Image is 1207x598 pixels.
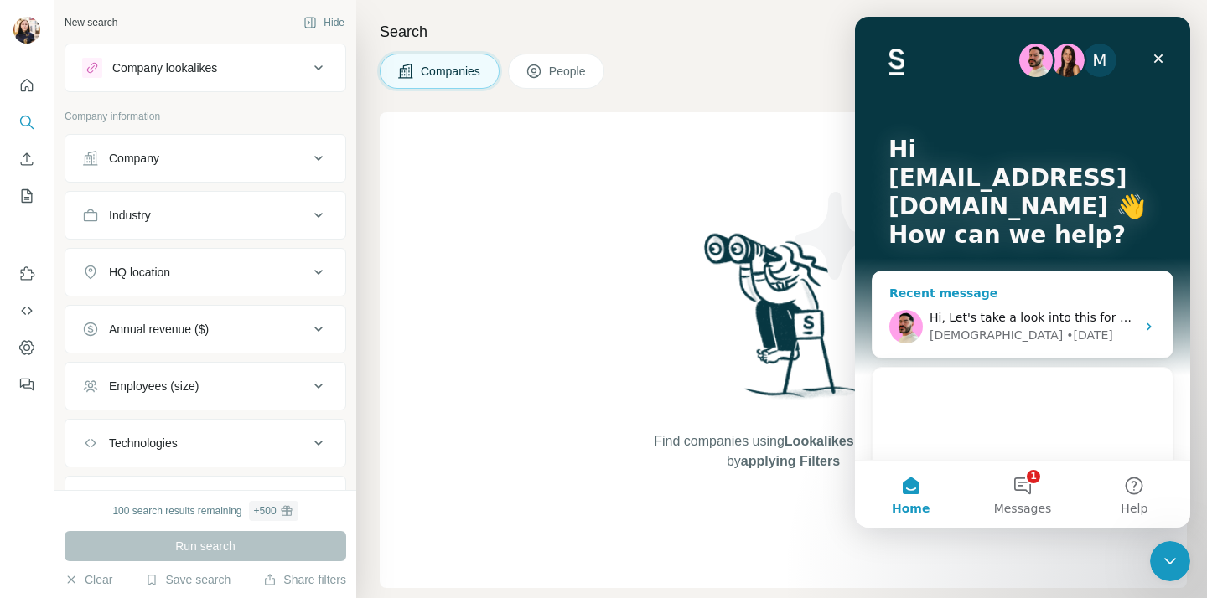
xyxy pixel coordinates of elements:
[741,454,840,468] span: applying Filters
[109,207,151,224] div: Industry
[13,107,40,137] button: Search
[785,434,901,448] span: Lookalikes search
[37,486,75,497] span: Home
[65,252,345,292] button: HQ location
[13,369,40,400] button: Feedback
[254,503,277,518] div: + 500
[649,431,917,472] span: Find companies using or by
[109,150,159,167] div: Company
[13,17,40,44] img: Avatar
[697,229,871,415] img: Surfe Illustration - Woman searching with binoculars
[292,10,356,35] button: Hide
[211,310,258,327] div: • [DATE]
[65,138,345,178] button: Company
[109,378,199,394] div: Employees (size)
[65,15,117,30] div: New search
[65,109,346,124] p: Company information
[13,181,40,211] button: My lists
[65,195,345,235] button: Industry
[288,27,319,57] div: Close
[263,571,346,588] button: Share filters
[139,486,197,497] span: Messages
[13,259,40,289] button: Use Surfe on LinkedIn
[266,486,293,497] span: Help
[421,63,482,80] span: Companies
[109,264,170,281] div: HQ location
[13,144,40,174] button: Enrich CSV
[65,48,345,88] button: Company lookalikes
[109,435,178,451] div: Technologies
[109,321,209,338] div: Annual revenue ($)
[224,444,335,511] button: Help
[65,571,112,588] button: Clear
[75,294,1018,307] span: Hi, Let's take a look into this for you. Can you please confirm you are checking the contact reco...
[65,423,345,463] button: Technologies
[784,179,935,330] img: Surfe Illustration - Stars
[65,309,345,349] button: Annual revenue ($)
[549,63,588,80] span: People
[75,310,208,327] div: [DEMOGRAPHIC_DATA]
[855,17,1190,528] iframe: Intercom live chat
[65,480,345,520] button: Keywords
[65,366,345,406] button: Employees (size)
[111,444,223,511] button: Messages
[380,20,1187,44] h4: Search
[13,70,40,101] button: Quick start
[13,333,40,363] button: Dashboard
[145,571,231,588] button: Save search
[112,59,217,76] div: Company lookalikes
[112,501,298,521] div: 100 search results remaining
[13,296,40,326] button: Use Surfe API
[1150,541,1190,581] iframe: Intercom live chat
